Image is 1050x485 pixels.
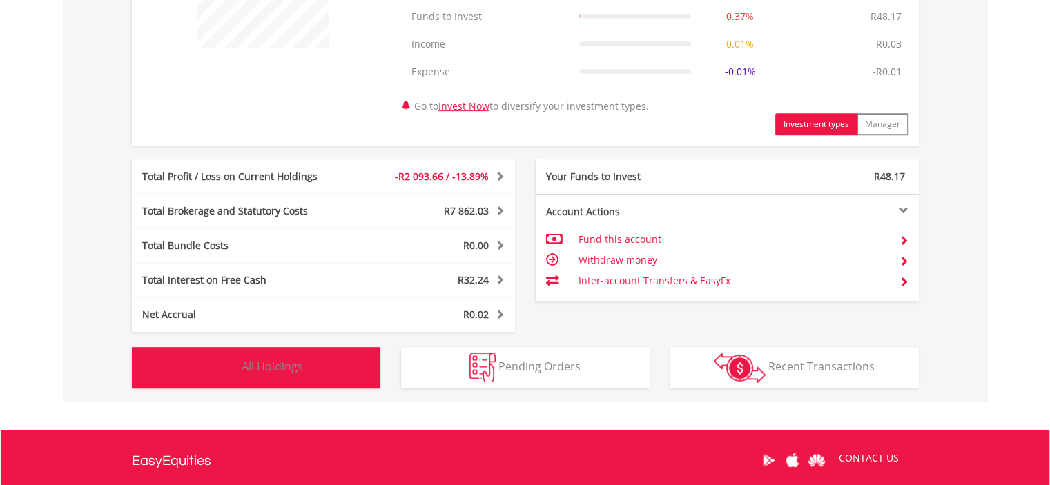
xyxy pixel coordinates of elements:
[757,439,781,482] a: Google Play
[866,58,908,86] td: -R0.01
[401,347,650,388] button: Pending Orders
[242,359,303,374] span: All Holdings
[874,170,905,183] span: R48.17
[768,359,875,374] span: Recent Transactions
[132,308,356,321] div: Net Accrual
[857,113,908,135] button: Manager
[405,58,572,86] td: Expense
[864,3,908,30] td: R48.17
[578,270,888,291] td: Inter-account Transfers & EasyFx
[578,250,888,270] td: Withdraw money
[698,3,782,30] td: 0.37%
[209,353,239,382] img: holdings-wht.png
[536,170,728,184] div: Your Funds to Invest
[132,170,356,184] div: Total Profit / Loss on Current Holdings
[405,3,572,30] td: Funds to Invest
[536,205,728,219] div: Account Actions
[444,204,489,217] span: R7 862.03
[869,30,908,58] td: R0.03
[578,229,888,250] td: Fund this account
[781,439,805,482] a: Apple
[132,273,356,287] div: Total Interest on Free Cash
[698,58,782,86] td: -0.01%
[469,353,496,382] img: pending_instructions-wht.png
[132,204,356,218] div: Total Brokerage and Statutory Costs
[438,99,489,112] a: Invest Now
[132,239,356,253] div: Total Bundle Costs
[463,308,489,321] span: R0.02
[132,347,380,388] button: All Holdings
[670,347,919,388] button: Recent Transactions
[498,359,581,374] span: Pending Orders
[458,273,489,286] span: R32.24
[698,30,782,58] td: 0.01%
[805,439,829,482] a: Huawei
[775,113,857,135] button: Investment types
[463,239,489,252] span: R0.00
[395,170,489,183] span: -R2 093.66 / -13.89%
[405,30,572,58] td: Income
[714,353,766,383] img: transactions-zar-wht.png
[829,439,908,477] a: CONTACT US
